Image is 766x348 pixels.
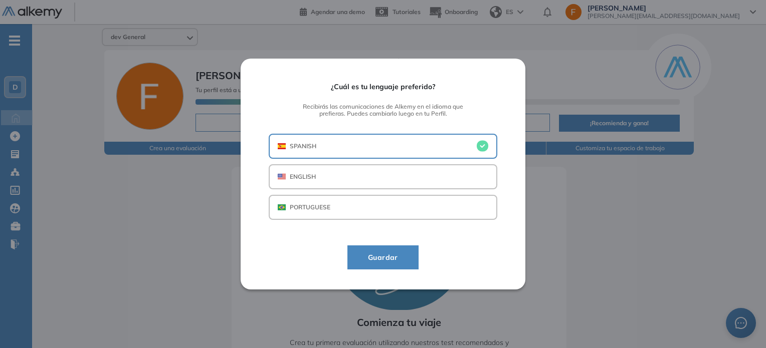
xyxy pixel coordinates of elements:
[360,251,406,263] span: Guardar
[278,174,286,180] img: USA
[269,134,497,159] button: ESPSPANISH
[269,103,497,118] span: Recibirás las comunicaciones de Alkemy en el idioma que prefieras. Puedes cambiarlo luego en tu P...
[269,164,497,189] button: USAENGLISH
[269,195,497,220] button: BRAPORTUGUESE
[290,172,316,181] p: ENGLISH
[269,83,497,91] span: ¿Cuál es tu lenguaje preferido?
[278,204,286,210] img: BRA
[290,142,316,151] p: SPANISH
[347,245,419,269] button: Guardar
[278,143,286,149] img: ESP
[290,203,330,212] p: PORTUGUESE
